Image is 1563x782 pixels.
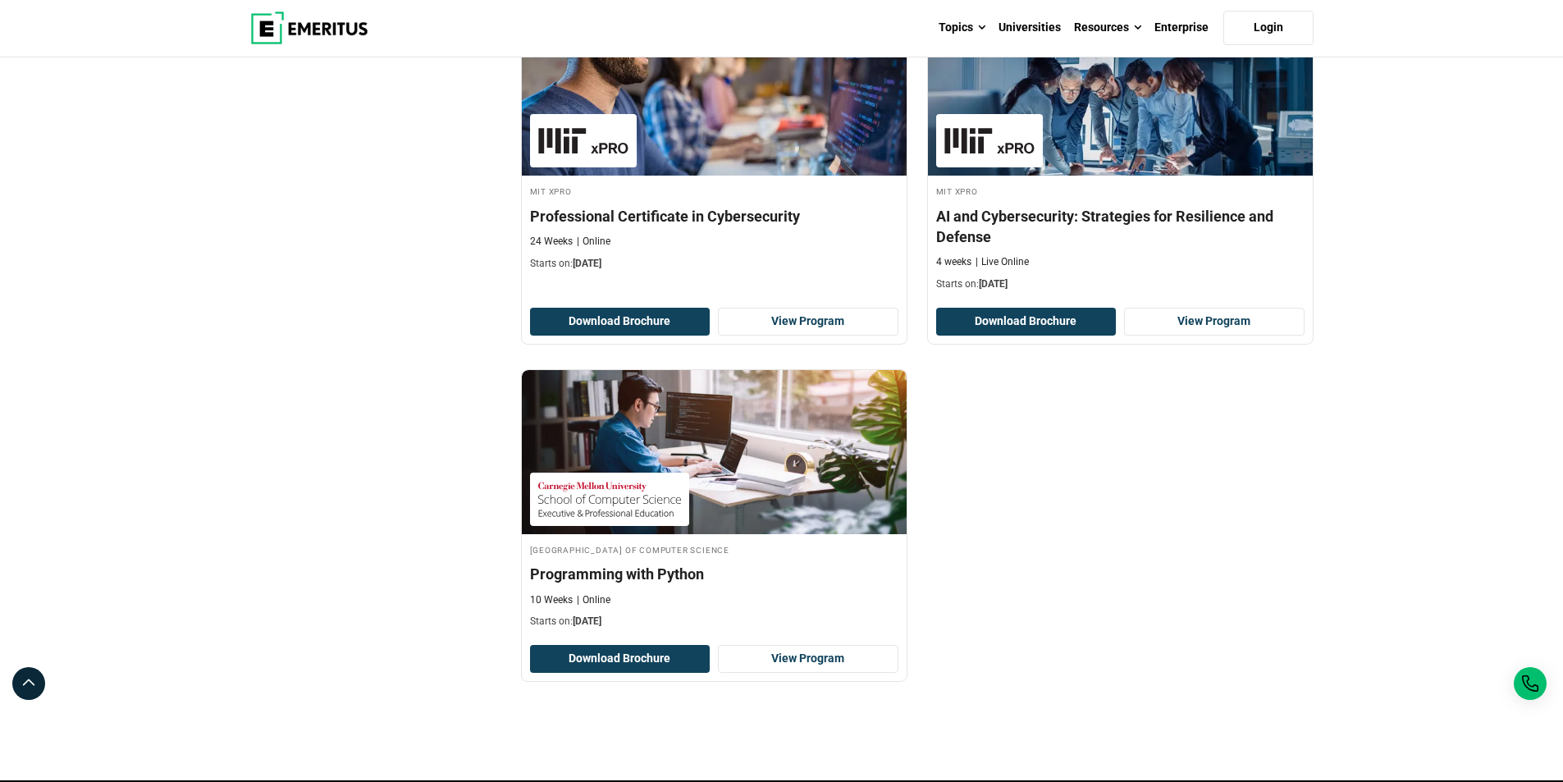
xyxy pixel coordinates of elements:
[530,564,898,584] h4: Programming with Python
[530,184,898,198] h4: MIT xPRO
[936,308,1117,336] button: Download Brochure
[530,308,711,336] button: Download Brochure
[976,255,1029,269] p: Live Online
[1223,11,1314,45] a: Login
[936,255,971,269] p: 4 weeks
[522,370,907,534] img: Programming with Python | Online Data Science and Analytics Course
[530,257,898,271] p: Starts on:
[928,11,1313,176] img: AI and Cybersecurity: Strategies for Resilience and Defense | Online AI and Machine Learning Course
[530,206,898,226] h4: Professional Certificate in Cybersecurity
[979,278,1008,290] span: [DATE]
[573,258,601,269] span: [DATE]
[522,370,907,638] a: Data Science and Analytics Course by Carnegie Mellon University School of Computer Science - Octo...
[522,11,907,176] img: Professional Certificate in Cybersecurity | Online Technology Course
[530,645,711,673] button: Download Brochure
[538,481,681,518] img: Carnegie Mellon University School of Computer Science
[1124,308,1305,336] a: View Program
[936,277,1305,291] p: Starts on:
[530,235,573,249] p: 24 Weeks
[530,542,898,556] h4: [GEOGRAPHIC_DATA] of Computer Science
[522,11,907,279] a: Technology Course by MIT xPRO - October 16, 2025 MIT xPRO MIT xPRO Professional Certificate in Cy...
[944,122,1035,159] img: MIT xPRO
[573,615,601,627] span: [DATE]
[577,235,610,249] p: Online
[718,645,898,673] a: View Program
[928,11,1313,300] a: AI and Machine Learning Course by MIT xPRO - October 23, 2025 MIT xPRO MIT xPRO AI and Cybersecur...
[718,308,898,336] a: View Program
[530,593,573,607] p: 10 Weeks
[936,184,1305,198] h4: MIT xPRO
[538,122,628,159] img: MIT xPRO
[936,206,1305,247] h4: AI and Cybersecurity: Strategies for Resilience and Defense
[577,593,610,607] p: Online
[530,615,898,629] p: Starts on:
